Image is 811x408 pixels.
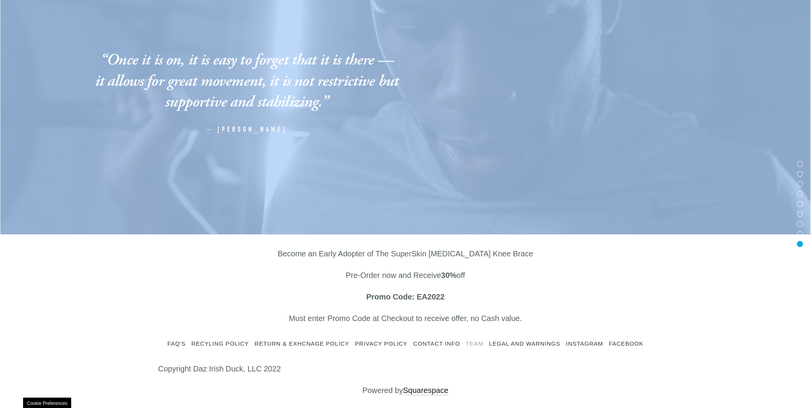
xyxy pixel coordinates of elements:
p: Copyright Daz Irish Duck, LLC 2022 [158,362,653,376]
span: “ [100,50,107,69]
a: Instagram [566,341,609,346]
figcaption: — [PERSON_NAME] [95,112,399,144]
p: Powered by [158,383,653,397]
blockquote: Once it is on, it is easy to forget that it is there — it allows for great movement, it is not re... [95,49,399,112]
a: Legal and Warnings [489,341,566,346]
a: Team [466,341,489,346]
strong: Promo Code: EA2022 [366,293,445,301]
p: Must enter Promo Code at Checkout to receive offer, no Cash value. [158,311,653,325]
a: FAQ'S [167,341,191,346]
a: Facebook [609,341,649,346]
a: Return & Exhcnage Policy [255,341,355,346]
button: Cookie Preferences [27,400,67,406]
a: Contact Info [413,341,466,346]
a: Privacy Policy [355,341,413,346]
span: ” [322,92,328,111]
p: Become an Early Adopter of The SuperSkin [MEDICAL_DATA] Knee Brace [158,247,653,261]
strong: 30% [441,271,457,279]
a: Recyling Policy [191,341,254,346]
p: Pre-Order now and Receive off [158,268,653,282]
a: Squarespace [403,386,448,395]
